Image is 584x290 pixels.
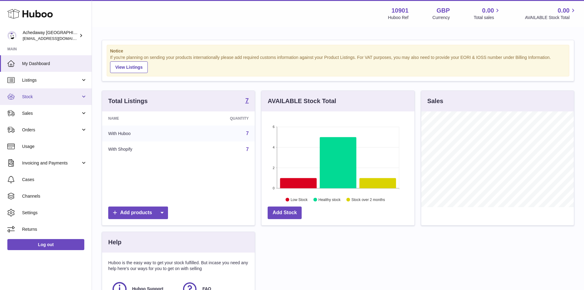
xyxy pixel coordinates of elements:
[7,239,84,250] a: Log out
[273,145,275,149] text: 4
[108,97,148,105] h3: Total Listings
[525,15,577,21] span: AVAILABLE Stock Total
[22,127,81,133] span: Orders
[22,226,87,232] span: Returns
[22,177,87,183] span: Cases
[474,15,501,21] span: Total sales
[388,15,409,21] div: Huboo Ref
[273,125,275,129] text: 6
[108,260,249,272] p: Huboo is the easy way to get your stock fulfilled. But incase you need any help here's our ways f...
[352,197,385,202] text: Stock over 2 months
[433,15,450,21] div: Currency
[245,97,249,103] strong: 7
[268,207,302,219] a: Add Stock
[22,94,81,100] span: Stock
[319,197,341,202] text: Healthy stock
[273,166,275,169] text: 2
[427,97,443,105] h3: Sales
[22,193,87,199] span: Channels
[273,186,275,190] text: 0
[245,97,249,105] a: 7
[102,141,185,157] td: With Shopify
[22,61,87,67] span: My Dashboard
[22,77,81,83] span: Listings
[246,131,249,136] a: 7
[110,55,566,73] div: If you're planning on sending your products internationally please add required customs informati...
[23,36,90,41] span: [EMAIL_ADDRESS][DOMAIN_NAME]
[185,111,255,126] th: Quantity
[291,197,308,202] text: Low Stock
[482,6,494,15] span: 0.00
[246,147,249,152] a: 7
[110,61,148,73] a: View Listings
[102,111,185,126] th: Name
[525,6,577,21] a: 0.00 AVAILABLE Stock Total
[102,126,185,141] td: With Huboo
[437,6,450,15] strong: GBP
[391,6,409,15] strong: 10901
[108,207,168,219] a: Add products
[108,238,121,246] h3: Help
[110,48,566,54] strong: Notice
[474,6,501,21] a: 0.00 Total sales
[22,160,81,166] span: Invoicing and Payments
[268,97,336,105] h3: AVAILABLE Stock Total
[23,30,78,41] div: Achedaway [GEOGRAPHIC_DATA]
[558,6,570,15] span: 0.00
[22,210,87,216] span: Settings
[22,144,87,149] span: Usage
[7,31,17,40] img: admin@newpb.co.uk
[22,110,81,116] span: Sales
